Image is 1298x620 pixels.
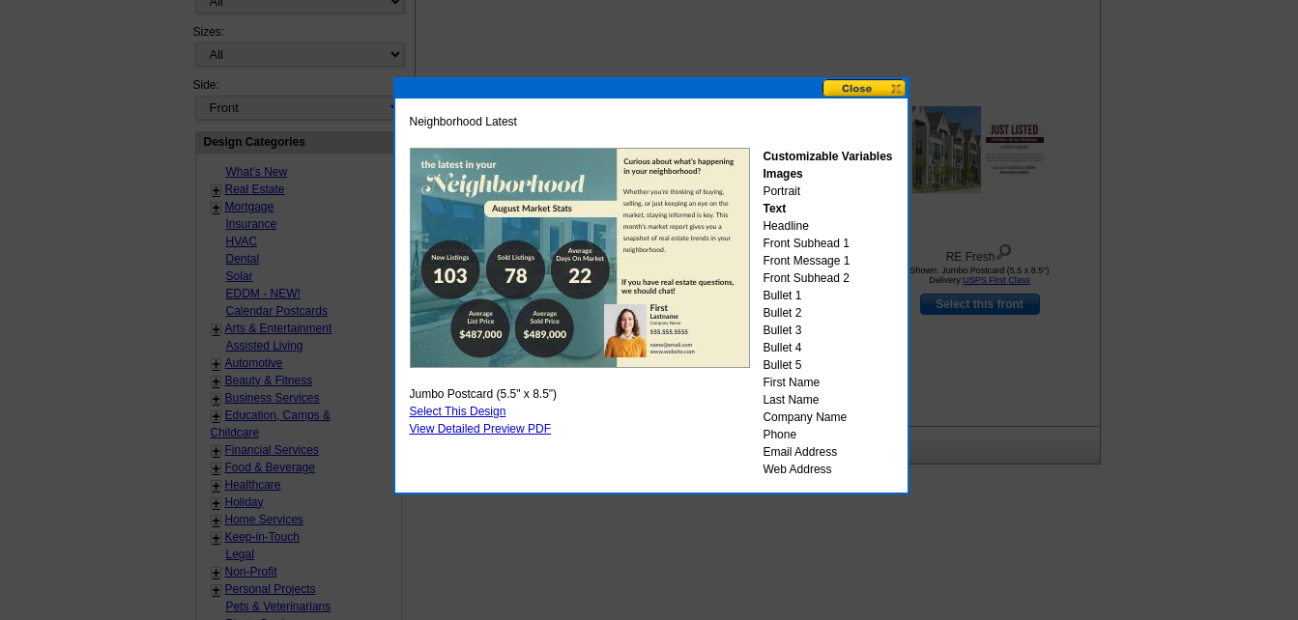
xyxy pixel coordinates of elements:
a: Select This Design [410,405,506,418]
iframe: LiveChat chat widget [911,171,1298,620]
div: Portrait Headline Front Subhead 1 Front Message 1 Front Subhead 2 Bullet 1 Bullet 2 Bullet 3 Bull... [763,148,892,478]
span: Jumbo Postcard (5.5" x 8.5") [410,385,558,403]
strong: Images [763,167,802,181]
strong: Customizable Variables [763,150,892,163]
span: Neighborhood Latest [410,113,517,130]
img: GENPJF_LatestNeighborhood_All.jpg [410,148,750,368]
strong: Text [763,202,786,215]
a: View Detailed Preview PDF [410,422,552,436]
